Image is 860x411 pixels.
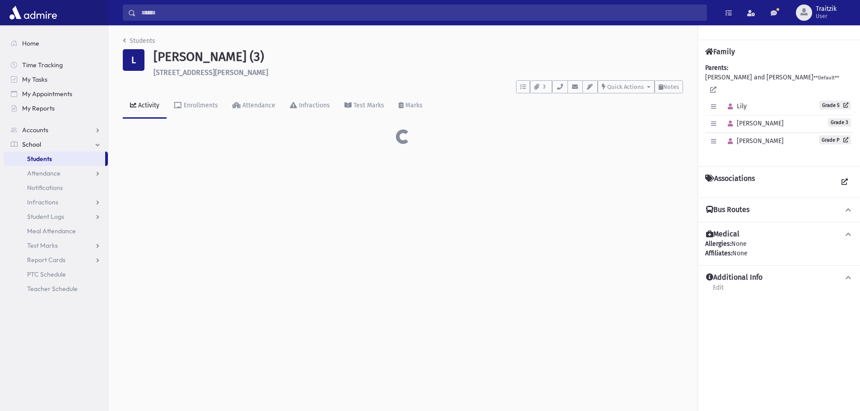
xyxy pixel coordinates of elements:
[706,273,762,282] h4: Additional Info
[27,227,76,235] span: Meal Attendance
[705,273,853,282] button: Additional Info
[4,72,108,87] a: My Tasks
[27,256,65,264] span: Report Cards
[705,205,853,215] button: Bus Routes
[4,87,108,101] a: My Appointments
[712,282,724,299] a: Edit
[724,102,747,110] span: Lily
[27,169,60,177] span: Attendance
[297,102,330,109] div: Infractions
[4,123,108,137] a: Accounts
[27,184,63,192] span: Notifications
[22,126,48,134] span: Accounts
[22,90,72,98] span: My Appointments
[283,93,337,119] a: Infractions
[153,49,683,65] h1: [PERSON_NAME] (3)
[22,75,47,83] span: My Tasks
[706,230,739,239] h4: Medical
[4,224,108,238] a: Meal Attendance
[123,49,144,71] div: L
[819,101,851,110] a: Grade 5
[4,101,108,115] a: My Reports
[27,285,78,293] span: Teacher Schedule
[27,198,58,206] span: Infractions
[153,68,683,77] h6: [STREET_ADDRESS][PERSON_NAME]
[136,5,707,21] input: Search
[540,83,548,91] span: 3
[123,37,155,45] a: Students
[27,212,64,221] span: Student Logs
[22,104,55,112] span: My Reports
[705,249,732,257] b: Affiliates:
[819,135,851,144] a: Grade P
[22,39,39,47] span: Home
[27,155,52,163] span: Students
[4,253,108,267] a: Report Cards
[4,195,108,209] a: Infractions
[705,64,728,72] b: Parents:
[837,174,853,190] a: View all Associations
[182,102,218,109] div: Enrollments
[816,13,837,20] span: User
[7,4,59,22] img: AdmirePro
[724,137,784,145] span: [PERSON_NAME]
[724,120,784,127] span: [PERSON_NAME]
[241,102,275,109] div: Attendance
[352,102,384,109] div: Test Marks
[4,282,108,296] a: Teacher Schedule
[705,230,853,239] button: Medical
[4,36,108,51] a: Home
[705,240,731,248] b: Allergies:
[816,5,837,13] span: Traitzik
[4,152,105,166] a: Students
[4,180,108,195] a: Notifications
[225,93,283,119] a: Attendance
[598,80,655,93] button: Quick Actions
[4,209,108,224] a: Student Logs
[404,102,423,109] div: Marks
[337,93,391,119] a: Test Marks
[4,58,108,72] a: Time Tracking
[706,205,749,215] h4: Bus Routes
[4,267,108,282] a: PTC Schedule
[705,47,735,56] h4: Family
[705,174,755,190] h4: Associations
[391,93,430,119] a: Marks
[705,63,853,159] div: [PERSON_NAME] and [PERSON_NAME]
[663,83,679,90] span: Notes
[607,83,644,90] span: Quick Actions
[27,241,58,249] span: Test Marks
[655,80,683,93] button: Notes
[705,239,853,258] div: None
[167,93,225,119] a: Enrollments
[22,61,63,69] span: Time Tracking
[530,80,552,93] button: 3
[22,140,41,148] span: School
[4,166,108,180] a: Attendance
[828,118,851,127] span: Grade 3
[123,36,155,49] nav: breadcrumb
[4,137,108,152] a: School
[136,102,159,109] div: Activity
[27,270,66,278] span: PTC Schedule
[123,93,167,119] a: Activity
[705,249,853,258] div: None
[4,238,108,253] a: Test Marks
